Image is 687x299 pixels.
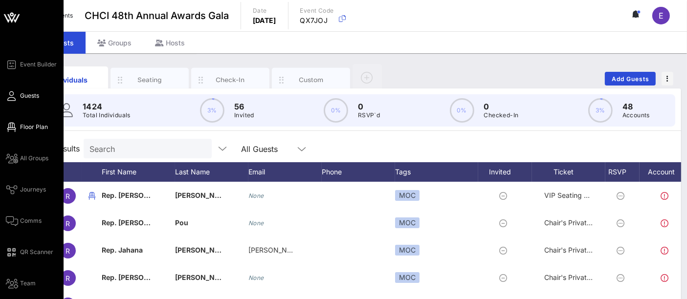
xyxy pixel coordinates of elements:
[652,7,670,24] div: E
[128,75,172,85] div: Seating
[102,273,176,281] span: Rep. [PERSON_NAME]
[6,90,39,102] a: Guests
[20,91,39,100] span: Guests
[544,246,625,254] span: Chair's Private Reception
[102,191,176,199] span: Rep. [PERSON_NAME]
[175,218,188,227] span: Pou
[622,101,650,112] p: 48
[395,217,420,228] div: MOC
[86,32,143,54] div: Groups
[66,192,70,200] span: R
[20,154,48,163] span: All Groups
[20,248,53,256] span: QR Scanner
[478,162,532,182] div: Invited
[66,274,70,282] span: R
[175,162,248,182] div: Last Name
[20,279,36,288] span: Team
[175,246,233,254] span: [PERSON_NAME]
[102,246,143,254] span: Rep. Jahana
[6,184,46,195] a: Journeys
[66,219,70,228] span: R
[66,247,70,255] span: R
[544,191,671,199] span: VIP Seating & Chair's Private Reception
[6,59,57,70] a: Event Builder
[20,185,46,194] span: Journeys
[395,162,478,182] div: Tags
[175,273,233,281] span: [PERSON_NAME]
[395,272,420,283] div: MOC
[143,32,197,54] div: Hosts
[6,278,36,289] a: Team
[544,218,625,227] span: Chair's Private Reception
[622,110,650,120] p: Accounts
[300,16,334,25] p: QX7JOJ
[47,75,91,85] div: Individuals
[253,6,276,16] p: Date
[611,75,650,83] span: Add Guests
[322,162,395,182] div: Phone
[85,8,229,23] span: CHCI 48th Annual Awards Gala
[358,101,380,112] p: 0
[484,101,519,112] p: 0
[6,121,48,133] a: Floor Plan
[234,110,254,120] p: Invited
[358,110,380,120] p: RSVP`d
[248,246,422,254] span: [PERSON_NAME][EMAIL_ADDRESS][DOMAIN_NAME]
[209,75,252,85] div: Check-In
[241,145,278,153] div: All Guests
[605,72,656,85] button: Add Guests
[605,162,640,182] div: RSVP
[395,190,420,201] div: MOC
[20,216,42,225] span: Comms
[289,75,333,85] div: Custom
[102,218,176,227] span: Rep. [PERSON_NAME]
[248,219,264,227] i: None
[20,123,48,131] span: Floor Plan
[659,11,664,21] span: E
[20,60,57,69] span: Event Builder
[484,110,519,120] p: Checked-In
[532,162,605,182] div: Ticket
[248,274,264,281] i: None
[300,6,334,16] p: Event Code
[83,110,131,120] p: Total Individuals
[6,152,48,164] a: All Groups
[234,101,254,112] p: 56
[544,273,625,281] span: Chair's Private Reception
[102,162,175,182] div: First Name
[395,245,420,256] div: MOC
[83,101,131,112] p: 1424
[6,246,53,258] a: QR Scanner
[248,192,264,199] i: None
[235,139,313,158] div: All Guests
[253,16,276,25] p: [DATE]
[248,162,322,182] div: Email
[175,191,233,199] span: [PERSON_NAME]
[6,215,42,227] a: Comms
